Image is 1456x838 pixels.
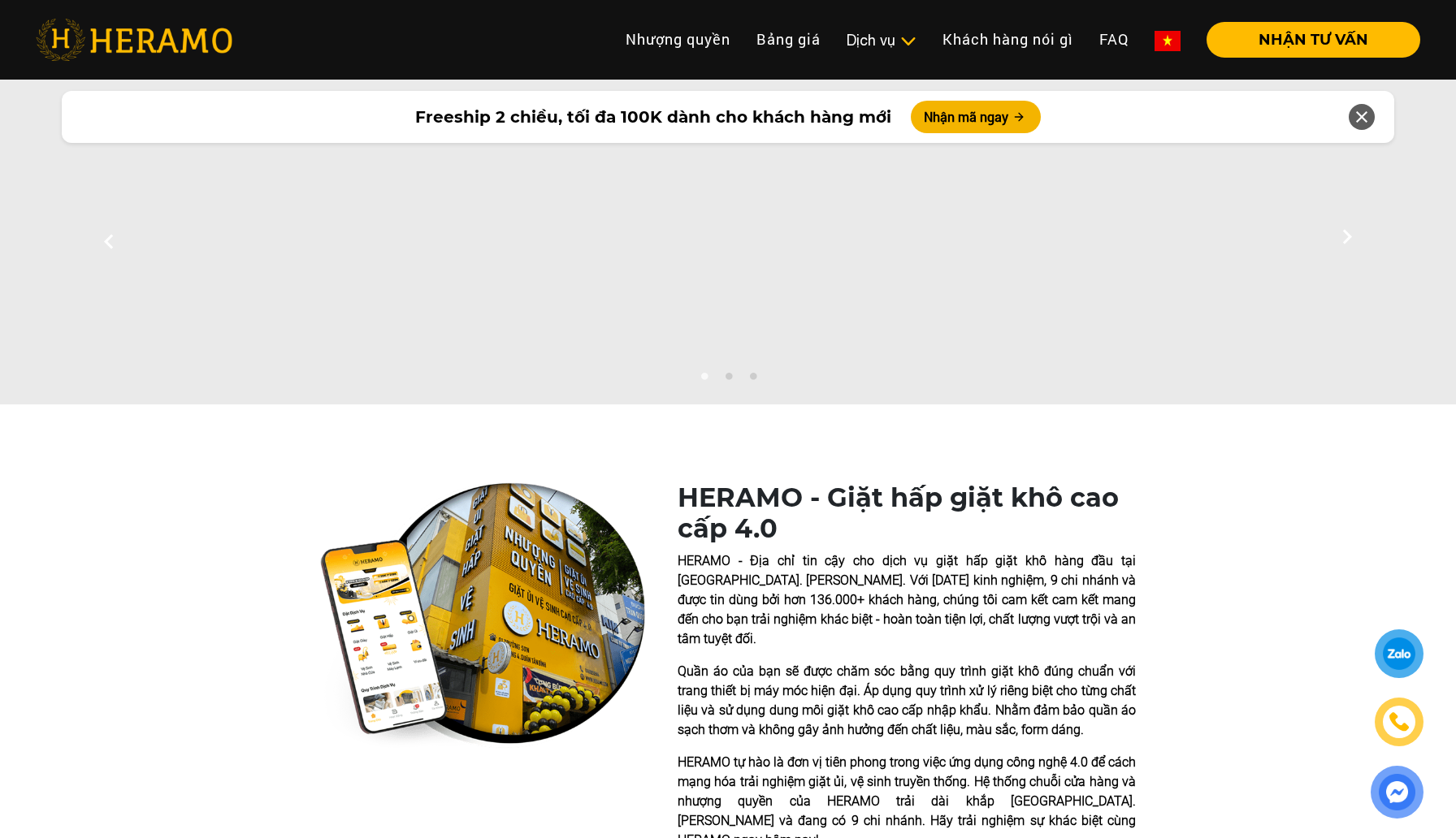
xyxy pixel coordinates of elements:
[36,19,232,61] img: heramo-logo.png
[678,551,1136,649] p: HERAMO - Địa chỉ tin cậy cho dịch vụ giặt hấp giặt khô hàng đầu tại [GEOGRAPHIC_DATA]. [PERSON_NA...
[1390,713,1408,731] img: phone-icon
[744,372,760,388] button: 3
[1155,31,1181,51] img: vn-flag.png
[415,105,891,129] span: Freeship 2 chiều, tối đa 100K dành cho khách hàng mới
[678,662,1136,740] p: Quần áo của bạn sẽ được chăm sóc bằng quy trình giặt khô đúng chuẩn với trang thiết bị máy móc hi...
[899,33,916,50] img: subToggleIcon
[720,372,736,388] button: 2
[320,482,645,749] img: heramo-quality-banner
[1377,700,1421,744] a: phone-icon
[1207,22,1420,58] button: NHẬN TƯ VẤN
[847,29,916,51] div: Dịch vụ
[695,372,712,388] button: 1
[743,22,834,57] a: Bảng giá
[1194,32,1420,47] a: NHẬN TƯ VẤN
[678,482,1136,545] h1: HERAMO - Giặt hấp giặt khô cao cấp 4.0
[911,101,1041,133] button: Nhận mã ngay
[613,22,743,57] a: Nhượng quyền
[1086,22,1142,57] a: FAQ
[929,22,1086,57] a: Khách hàng nói gì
